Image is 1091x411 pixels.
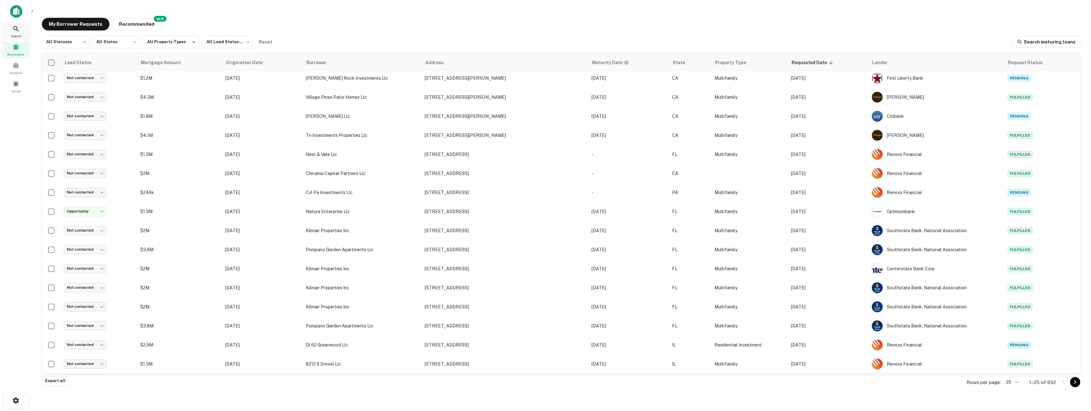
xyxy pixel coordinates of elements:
button: Export all [42,376,69,386]
button: My Borrower Requests [42,18,109,30]
a: Borrowers [2,41,30,58]
p: [STREET_ADDRESS] [425,323,585,329]
div: Not contacted [64,359,107,368]
p: [PERSON_NAME] rock investments llc [306,75,418,82]
img: picture [872,206,883,217]
div: Contacts [2,59,30,77]
p: FL [672,151,708,158]
p: $246k [140,189,219,196]
img: picture [872,282,883,293]
div: 25 [1003,378,1019,387]
p: Multifamily [715,303,785,310]
img: picture [872,301,883,312]
p: dl 62 greenwood llc [306,341,418,348]
th: Request Status [1004,54,1081,71]
span: Fulfilled [1007,131,1033,139]
p: [STREET_ADDRESS] [425,266,585,272]
div: Not contacted [64,92,107,102]
img: picture [872,92,883,103]
p: natura enterprise llc [306,208,418,215]
p: [DATE] [591,227,666,234]
div: Not contacted [64,169,107,178]
div: Not contacted [64,131,107,140]
span: Fulfilled [1007,246,1033,253]
p: chicama capital partners llc [306,170,418,177]
p: [DATE] [225,360,299,367]
div: Not contacted [64,188,107,197]
span: Request Status [1008,59,1051,66]
img: picture [872,263,883,274]
th: Mortgage Amount [137,54,222,71]
p: $1.8M [140,113,219,120]
p: [DATE] [791,227,865,234]
div: First Liberty Bank [872,72,1001,84]
p: [DATE] [591,265,666,272]
a: Search [2,23,30,40]
div: Renovo Financial [872,358,1001,370]
span: Borrowers [7,52,24,57]
p: $1.3M [140,208,219,215]
p: $3.8M [140,322,219,329]
p: [DATE] [225,284,299,291]
p: [DATE] [225,113,299,120]
p: kilmair properties inc [306,227,418,234]
p: [DATE] [791,113,865,120]
th: Address [421,54,588,71]
p: FL [672,246,708,253]
p: [DATE] [225,246,299,253]
span: Origination Date [226,59,271,66]
iframe: Chat Widget [1059,360,1091,391]
p: FL [672,227,708,234]
div: Southstate Bank, National Association [872,244,1001,255]
p: [STREET_ADDRESS][PERSON_NAME] [425,94,585,100]
span: Lead Status [64,59,100,66]
p: Multifamily [715,75,785,82]
p: FL [672,208,708,215]
p: FL [672,284,708,291]
p: FL [672,265,708,272]
p: [DATE] [591,322,666,329]
p: pompano garden apartments llc [306,322,418,329]
span: Pending [1007,112,1031,120]
img: picture [872,320,883,331]
div: Not contacted [64,150,107,159]
p: cvl pa investments llc [306,189,418,196]
p: [DATE] [591,208,666,215]
p: IL [672,360,708,367]
p: Multifamily [715,113,785,120]
p: Multifamily [715,322,785,329]
p: [STREET_ADDRESS][PERSON_NAME] [425,132,585,138]
p: [STREET_ADDRESS] [425,190,585,195]
p: [DATE] [591,132,666,139]
th: Borrower [303,54,421,71]
span: Fulfilled [1007,151,1033,158]
p: [DATE] [225,75,299,82]
p: kilmair properties inc [306,265,418,272]
th: Requested Date [788,54,868,71]
h6: Maturity Date [592,59,623,66]
div: Renovo Financial [872,187,1001,198]
p: CA [672,75,708,82]
p: [DATE] [791,75,865,82]
p: $2M [140,227,219,234]
p: [DATE] [791,189,865,196]
th: Lender [868,54,1004,71]
p: [DATE] [225,170,299,177]
p: [DATE] [591,75,666,82]
p: [DATE] [791,303,865,310]
p: [DATE] [225,303,299,310]
a: Saved [2,78,30,95]
p: [DATE] [791,151,865,158]
p: [DATE] [591,113,666,120]
div: NEW [154,16,167,22]
img: picture [872,73,883,84]
p: [DATE] [791,322,865,329]
p: [DATE] [591,246,666,253]
p: $1.2M [140,75,219,82]
p: kilmair properties inc [306,284,418,291]
p: [DATE] [225,265,299,272]
p: CA [672,94,708,101]
p: - [591,189,666,196]
p: [DATE] [791,94,865,101]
